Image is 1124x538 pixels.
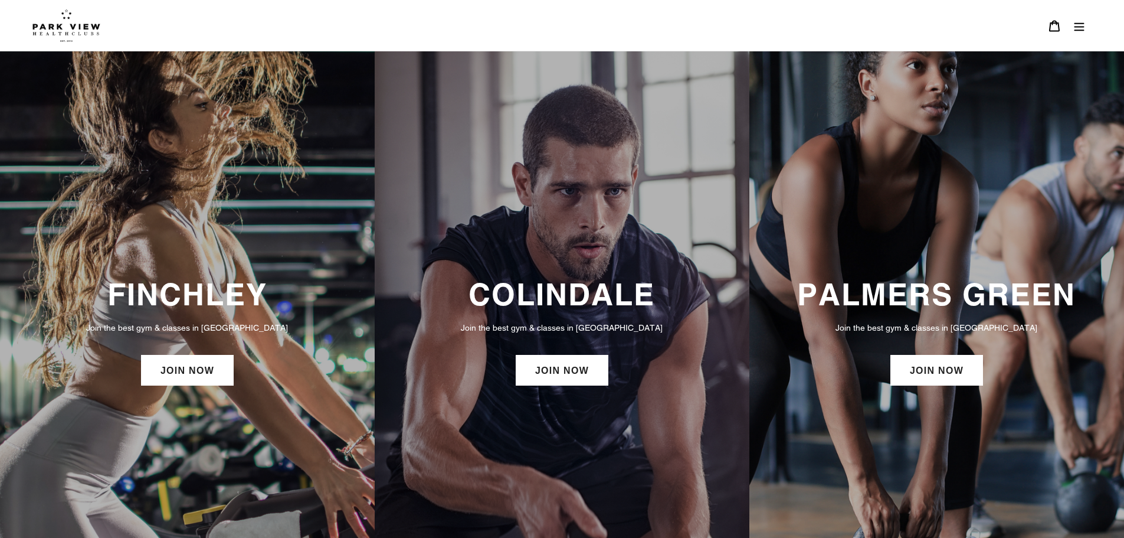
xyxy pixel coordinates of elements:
h3: PALMERS GREEN [761,276,1112,312]
a: JOIN NOW: Finchley Membership [141,355,234,386]
p: Join the best gym & classes in [GEOGRAPHIC_DATA] [761,321,1112,334]
p: Join the best gym & classes in [GEOGRAPHIC_DATA] [12,321,363,334]
button: Menu [1067,13,1092,38]
a: JOIN NOW: Colindale Membership [516,355,608,386]
h3: COLINDALE [386,276,738,312]
p: Join the best gym & classes in [GEOGRAPHIC_DATA] [386,321,738,334]
img: Park view health clubs is a gym near you. [32,9,100,42]
h3: FINCHLEY [12,276,363,312]
a: JOIN NOW: Palmers Green Membership [890,355,983,386]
